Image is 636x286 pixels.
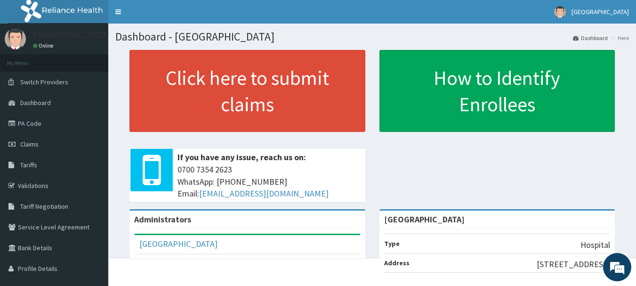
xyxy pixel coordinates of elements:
[177,163,361,200] span: 0700 7354 2623 WhatsApp: [PHONE_NUMBER] Email:
[20,161,37,169] span: Tariffs
[537,258,610,270] p: [STREET_ADDRESS]
[580,239,610,251] p: Hospital
[609,34,629,42] li: Here
[129,50,365,132] a: Click here to submit claims
[384,259,410,267] b: Address
[554,6,566,18] img: User Image
[379,50,615,132] a: How to Identify Enrollees
[384,214,465,225] strong: [GEOGRAPHIC_DATA]
[177,152,306,163] b: If you have any issue, reach us on:
[384,239,400,248] b: Type
[20,78,68,86] span: Switch Providers
[199,188,329,199] a: [EMAIL_ADDRESS][DOMAIN_NAME]
[33,42,56,49] a: Online
[20,98,51,107] span: Dashboard
[20,202,68,211] span: Tariff Negotiation
[134,214,191,225] b: Administrators
[115,31,629,43] h1: Dashboard - [GEOGRAPHIC_DATA]
[572,8,629,16] span: [GEOGRAPHIC_DATA]
[20,140,39,148] span: Claims
[573,34,608,42] a: Dashboard
[5,28,26,49] img: User Image
[139,238,217,249] a: [GEOGRAPHIC_DATA]
[33,31,111,39] p: [GEOGRAPHIC_DATA]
